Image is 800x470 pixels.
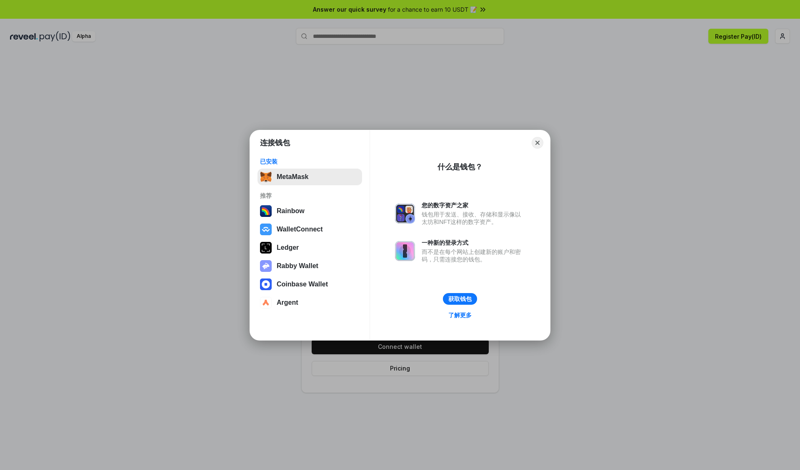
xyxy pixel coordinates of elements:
[260,242,272,254] img: svg+xml,%3Csvg%20xmlns%3D%22http%3A%2F%2Fwww.w3.org%2F2000%2Fsvg%22%20width%3D%2228%22%20height%3...
[395,204,415,224] img: svg+xml,%3Csvg%20xmlns%3D%22http%3A%2F%2Fwww.w3.org%2F2000%2Fsvg%22%20fill%3D%22none%22%20viewBox...
[257,294,362,311] button: Argent
[532,137,543,149] button: Close
[260,224,272,235] img: svg+xml,%3Csvg%20width%3D%2228%22%20height%3D%2228%22%20viewBox%3D%220%200%2028%2028%22%20fill%3D...
[260,138,290,148] h1: 连接钱包
[422,239,525,246] div: 一种新的登录方式
[277,244,299,251] div: Ledger
[257,239,362,256] button: Ledger
[260,260,272,272] img: svg+xml,%3Csvg%20xmlns%3D%22http%3A%2F%2Fwww.w3.org%2F2000%2Fsvg%22%20fill%3D%22none%22%20viewBox...
[443,293,477,305] button: 获取钱包
[277,299,298,306] div: Argent
[277,226,323,233] div: WalletConnect
[277,207,305,215] div: Rainbow
[257,221,362,238] button: WalletConnect
[260,205,272,217] img: svg+xml,%3Csvg%20width%3D%22120%22%20height%3D%22120%22%20viewBox%3D%220%200%20120%20120%22%20fil...
[257,258,362,274] button: Rabby Wallet
[443,310,477,321] a: 了解更多
[277,281,328,288] div: Coinbase Wallet
[260,297,272,308] img: svg+xml,%3Csvg%20width%3D%2228%22%20height%3D%2228%22%20viewBox%3D%220%200%2028%2028%22%20fill%3D...
[260,279,272,290] img: svg+xml,%3Csvg%20width%3D%2228%22%20height%3D%2228%22%20viewBox%3D%220%200%2028%2028%22%20fill%3D...
[437,162,482,172] div: 什么是钱包？
[422,248,525,263] div: 而不是在每个网站上创建新的账户和密码，只需连接您的钱包。
[260,171,272,183] img: svg+xml,%3Csvg%20fill%3D%22none%22%20height%3D%2233%22%20viewBox%3D%220%200%2035%2033%22%20width%...
[257,203,362,219] button: Rainbow
[422,201,525,209] div: 您的数字资产之家
[422,211,525,226] div: 钱包用于发送、接收、存储和显示像以太坊和NFT这样的数字资产。
[260,192,360,199] div: 推荐
[448,311,472,319] div: 了解更多
[257,276,362,293] button: Coinbase Wallet
[448,295,472,303] div: 获取钱包
[260,158,360,165] div: 已安装
[277,262,318,270] div: Rabby Wallet
[395,241,415,261] img: svg+xml,%3Csvg%20xmlns%3D%22http%3A%2F%2Fwww.w3.org%2F2000%2Fsvg%22%20fill%3D%22none%22%20viewBox...
[257,169,362,185] button: MetaMask
[277,173,308,181] div: MetaMask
